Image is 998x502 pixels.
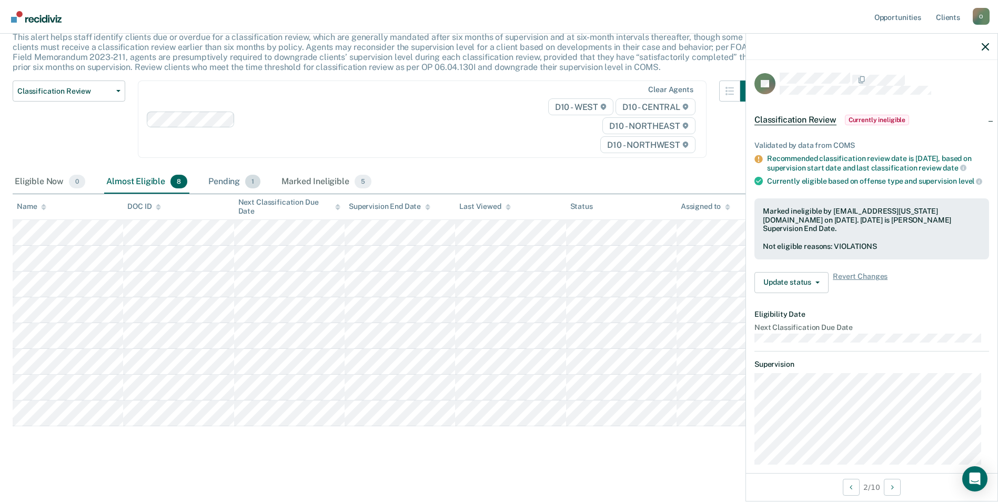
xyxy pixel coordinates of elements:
span: level [959,177,982,185]
dt: Next Classification Due Date [754,323,989,332]
span: D10 - NORTHWEST [600,136,695,153]
div: Pending [206,170,263,194]
button: Profile dropdown button [973,8,990,25]
div: Not eligible reasons: VIOLATIONS [763,242,981,251]
div: Classification ReviewCurrently ineligible [746,103,997,137]
div: Validated by data from COMS [754,141,989,150]
button: Next Opportunity [884,479,901,496]
div: Eligible Now [13,170,87,194]
span: 0 [69,175,85,188]
span: Classification Review [17,87,112,96]
dt: Supervision [754,360,989,369]
div: Currently eligible based on offense type and supervision [767,176,989,186]
div: Status [570,202,593,211]
button: Update status [754,272,829,293]
span: Revert Changes [833,272,888,293]
button: Previous Opportunity [843,479,860,496]
span: 5 [355,175,371,188]
div: O [973,8,990,25]
div: Assigned to [681,202,730,211]
div: DOC ID [127,202,161,211]
span: 8 [170,175,187,188]
div: Next Classification Due Date [238,198,340,216]
span: Currently ineligible [845,115,910,125]
div: Open Intercom Messenger [962,466,987,491]
div: 2 / 10 [746,473,997,501]
div: Almost Eligible [104,170,189,194]
dt: Eligibility Date [754,310,989,319]
p: This alert helps staff identify clients due or overdue for a classification review, which are gen... [13,32,752,73]
div: Recommended classification review date is [DATE], based on supervision start date and last classi... [767,154,989,172]
div: Supervision End Date [349,202,430,211]
span: 1 [245,175,260,188]
div: Marked Ineligible [279,170,374,194]
span: D10 - WEST [548,98,613,115]
span: D10 - CENTRAL [616,98,695,115]
span: Classification Review [754,115,836,125]
span: D10 - NORTHEAST [602,117,695,134]
div: Marked ineligible by [EMAIL_ADDRESS][US_STATE][DOMAIN_NAME] on [DATE]. [DATE] is [PERSON_NAME] Su... [763,207,981,233]
div: Last Viewed [459,202,510,211]
div: Clear agents [648,85,693,94]
div: Name [17,202,46,211]
img: Recidiviz [11,11,62,23]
